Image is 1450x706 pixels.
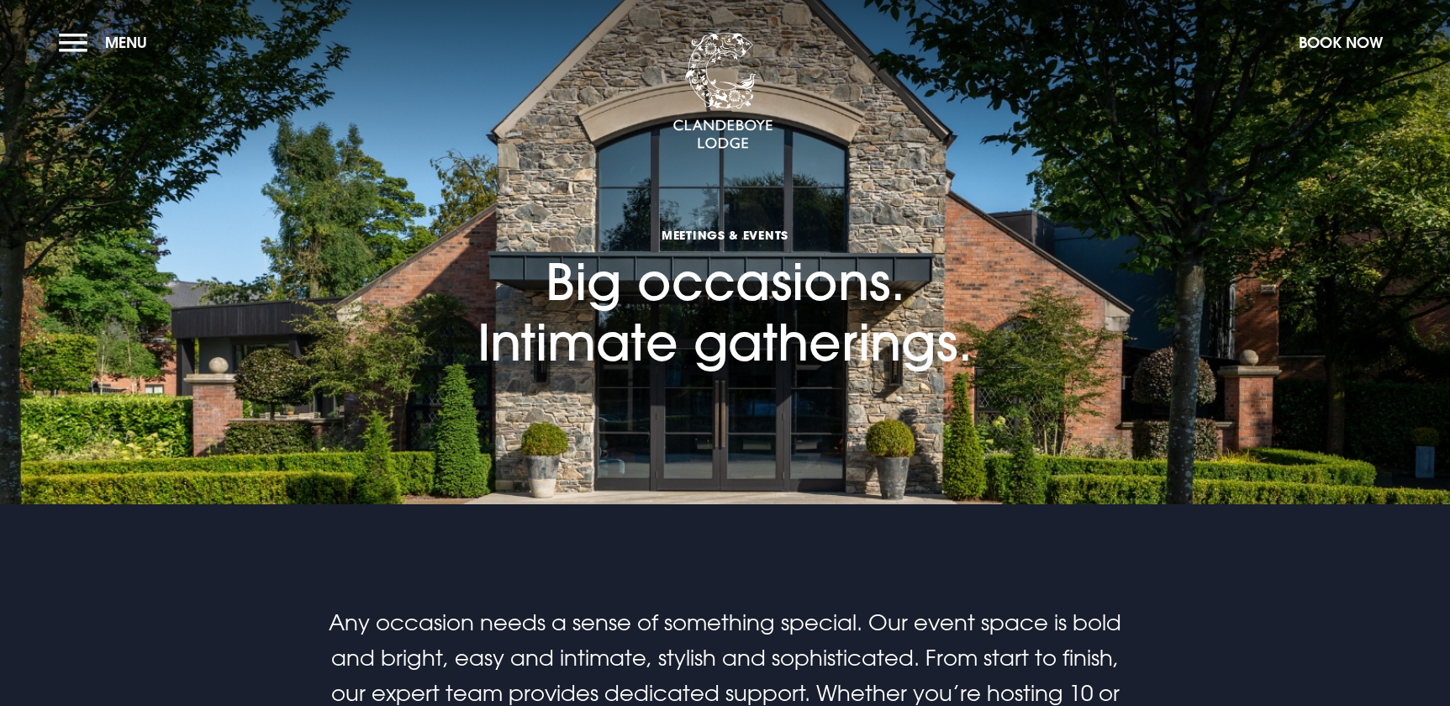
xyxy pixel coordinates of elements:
span: Menu [105,33,147,52]
span: Meetings & Events [477,227,973,243]
button: Book Now [1290,24,1391,61]
img: Clandeboye Lodge [672,33,773,150]
button: Menu [59,24,156,61]
h1: Big occasions. Intimate gatherings. [477,140,973,373]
